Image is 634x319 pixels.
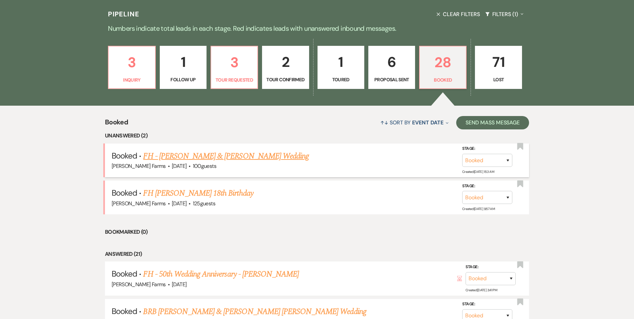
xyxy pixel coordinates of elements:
[215,76,253,84] p: Tour Requested
[462,183,512,190] label: Stage:
[108,9,139,19] h3: Pipeline
[378,114,451,131] button: Sort By Event Date
[424,76,462,84] p: Booked
[172,163,186,170] span: [DATE]
[412,119,443,126] span: Event Date
[112,281,166,288] span: [PERSON_NAME] Farms
[193,200,215,207] span: 125 guests
[262,46,309,89] a: 2Tour Confirmed
[105,117,128,131] span: Booked
[462,170,494,174] span: Created: [DATE] 1:53 AM
[164,76,202,83] p: Follow Up
[160,46,207,89] a: 1Follow Up
[193,163,216,170] span: 100 guests
[215,51,253,74] p: 3
[143,306,366,318] a: BRB [PERSON_NAME] & [PERSON_NAME] [PERSON_NAME] Wedding
[318,46,364,89] a: 1Toured
[112,163,166,170] span: [PERSON_NAME] Farms
[143,150,309,162] a: FH - [PERSON_NAME] & [PERSON_NAME] Wedding
[373,76,411,83] p: Proposal Sent
[112,269,137,279] span: Booked
[419,46,467,89] a: 28Booked
[462,145,512,152] label: Stage:
[143,187,253,199] a: FH [PERSON_NAME] 18th Birthday
[479,51,517,73] p: 71
[466,263,516,271] label: Stage:
[113,51,151,74] p: 3
[322,51,360,73] p: 1
[108,46,155,89] a: 3Inquiry
[466,288,497,292] span: Created: [DATE] 3:41 PM
[112,150,137,161] span: Booked
[105,250,529,258] li: Answered (21)
[462,207,495,211] span: Created: [DATE] 9:57 AM
[462,301,512,308] label: Stage:
[373,51,411,73] p: 6
[112,200,166,207] span: [PERSON_NAME] Farms
[380,119,388,126] span: ↑↓
[479,76,517,83] p: Lost
[143,268,299,280] a: FH - 50th Wedding Anniversary - [PERSON_NAME]
[112,306,137,316] span: Booked
[424,51,462,74] p: 28
[434,5,483,23] button: Clear Filters
[368,46,415,89] a: 6Proposal Sent
[211,46,258,89] a: 3Tour Requested
[113,76,151,84] p: Inquiry
[164,51,202,73] p: 1
[456,116,529,129] button: Send Mass Message
[172,200,186,207] span: [DATE]
[475,46,522,89] a: 71Lost
[172,281,186,288] span: [DATE]
[105,131,529,140] li: Unanswered (2)
[483,5,526,23] button: Filters (1)
[322,76,360,83] p: Toured
[266,51,304,73] p: 2
[112,188,137,198] span: Booked
[77,23,558,34] p: Numbers indicate total leads in each stage. Red indicates leads with unanswered inbound messages.
[105,228,529,236] li: Bookmarked (0)
[266,76,304,83] p: Tour Confirmed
